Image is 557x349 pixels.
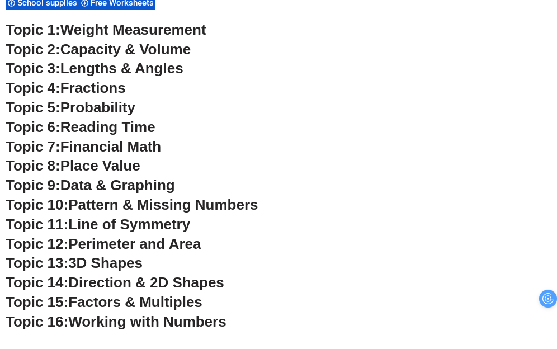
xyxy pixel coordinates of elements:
[6,157,140,174] a: Topic 8:Place Value
[6,216,68,233] span: Topic 11:
[68,254,143,271] span: 3D Shapes
[6,119,60,135] span: Topic 6:
[6,254,68,271] span: Topic 13:
[6,99,60,116] span: Topic 5:
[6,235,201,252] a: Topic 12:Perimeter and Area
[6,196,258,213] a: Topic 10:Pattern & Missing Numbers
[60,41,191,58] span: Capacity & Volume
[6,21,206,38] a: Topic 1:Weight Measurement
[6,60,183,77] a: Topic 3:Lengths & Angles
[6,274,68,291] span: Topic 14:
[6,119,155,135] a: Topic 6:Reading Time
[6,79,126,96] a: Topic 4:Fractions
[60,21,206,38] span: Weight Measurement
[6,235,68,252] span: Topic 12:
[6,294,202,310] a: Topic 15:Factors & Multiples
[6,157,60,174] span: Topic 8:
[6,177,175,194] a: Topic 9:Data & Graphing
[68,235,201,252] span: Perimeter and Area
[6,60,60,77] span: Topic 3:
[60,119,155,135] span: Reading Time
[60,177,175,194] span: Data & Graphing
[6,196,68,213] span: Topic 10:
[6,79,60,96] span: Topic 4:
[68,216,190,233] span: Line of Symmetry
[60,60,183,77] span: Lengths & Angles
[6,41,191,58] a: Topic 2:Capacity & Volume
[6,313,68,330] span: Topic 16:
[6,313,226,330] a: Topic 16:Working with Numbers
[365,223,557,349] iframe: Chat Widget
[6,294,68,310] span: Topic 15:
[60,157,140,174] span: Place Value
[68,294,202,310] span: Factors & Multiples
[60,138,161,155] span: Financial Math
[6,21,60,38] span: Topic 1:
[6,216,190,233] a: Topic 11:Line of Symmetry
[6,138,161,155] a: Topic 7:Financial Math
[68,313,226,330] span: Working with Numbers
[6,254,143,271] a: Topic 13:3D Shapes
[60,99,135,116] span: Probability
[6,138,60,155] span: Topic 7:
[6,99,135,116] a: Topic 5:Probability
[68,274,224,291] span: Direction & 2D Shapes
[6,177,60,194] span: Topic 9:
[60,79,126,96] span: Fractions
[68,196,258,213] span: Pattern & Missing Numbers
[6,274,224,291] a: Topic 14:Direction & 2D Shapes
[6,41,60,58] span: Topic 2:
